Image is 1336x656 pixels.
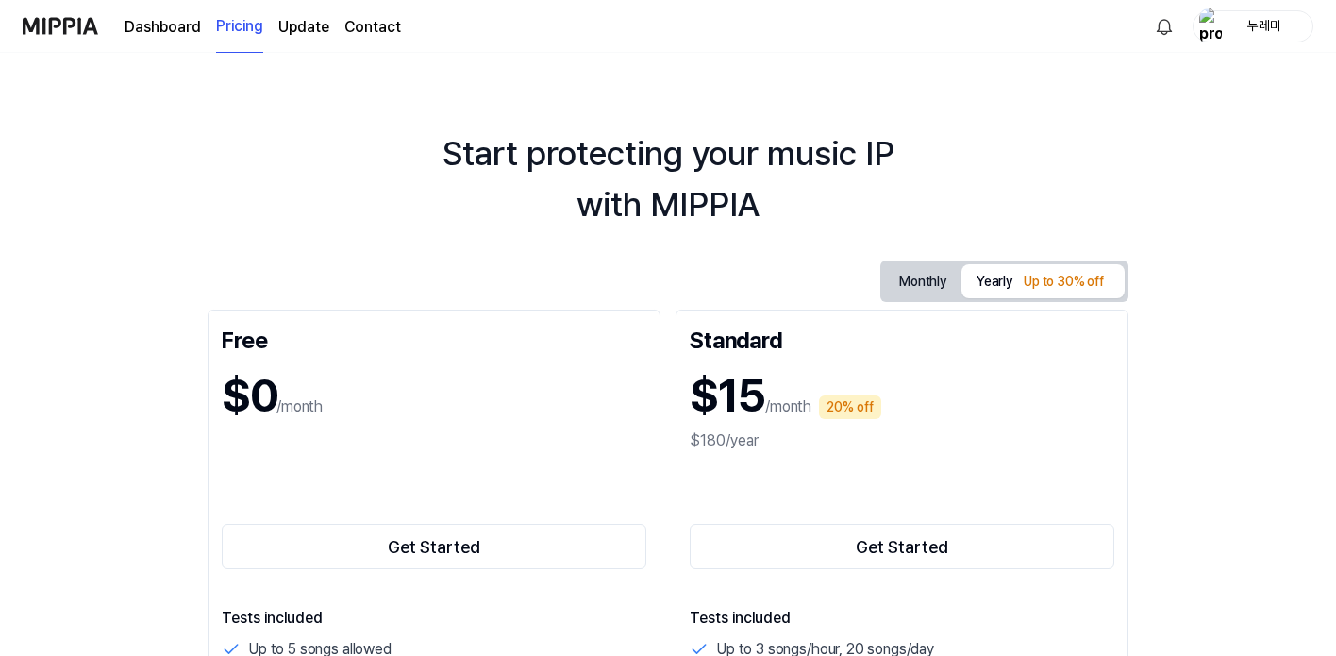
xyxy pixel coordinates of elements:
a: Get Started [690,520,1114,573]
img: profile [1199,8,1222,45]
p: Tests included [690,607,1114,630]
h1: $0 [222,362,276,429]
div: 20% off [819,395,881,419]
div: Up to 30% off [1018,268,1110,296]
h1: $15 [690,362,765,429]
div: $180/year [690,429,1114,452]
button: Get Started [222,524,646,569]
p: Tests included [222,607,646,630]
a: Get Started [222,520,646,573]
a: Pricing [216,1,263,53]
img: 알림 [1153,15,1176,38]
div: 누레마 [1227,15,1301,36]
div: Standard [690,324,1114,354]
button: profile누레마 [1193,10,1313,42]
a: Contact [344,16,401,39]
button: Yearly [961,264,1125,298]
a: Update [278,16,329,39]
button: Get Started [690,524,1114,569]
button: Monthly [884,264,961,299]
p: /month [276,395,323,418]
p: /month [765,395,811,418]
div: Free [222,324,646,354]
a: Dashboard [125,16,201,39]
